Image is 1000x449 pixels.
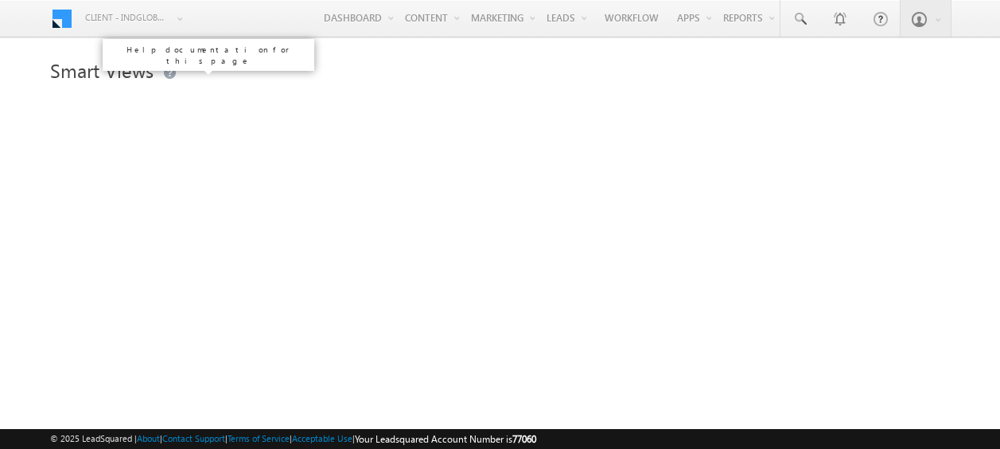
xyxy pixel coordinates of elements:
[109,44,308,66] p: Help documentation for this page
[355,433,536,445] span: Your Leadsquared Account Number is
[137,433,160,443] a: About
[292,433,352,443] a: Acceptable Use
[50,431,536,447] span: © 2025 LeadSquared | | | | |
[228,433,290,443] a: Terms of Service
[512,433,536,445] span: 77060
[85,10,169,25] span: Client - indglobal1 (77060)
[162,433,225,443] a: Contact Support
[50,57,154,83] span: Smart Views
